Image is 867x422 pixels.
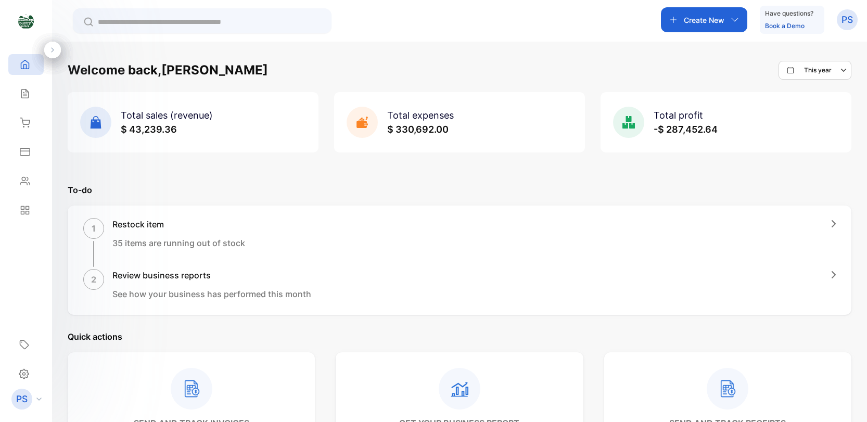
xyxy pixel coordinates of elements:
[92,222,96,235] p: 1
[18,14,34,29] img: logo
[112,237,245,249] p: 35 items are running out of stock
[121,124,177,135] span: $ 43,239.36
[654,110,703,121] span: Total profit
[661,7,747,32] button: Create New
[837,7,858,32] button: PS
[16,392,28,406] p: PS
[654,124,718,135] span: -$ 287,452.64
[121,110,213,121] span: Total sales (revenue)
[841,13,853,27] p: PS
[68,330,851,343] p: Quick actions
[684,15,724,25] p: Create New
[765,8,813,19] p: Have questions?
[91,273,96,286] p: 2
[823,378,867,422] iframe: LiveChat chat widget
[765,22,805,30] a: Book a Demo
[387,124,449,135] span: $ 330,692.00
[804,66,832,75] p: This year
[779,61,851,80] button: This year
[68,61,268,80] h1: Welcome back, [PERSON_NAME]
[68,184,851,196] p: To-do
[387,110,454,121] span: Total expenses
[112,218,245,231] h1: Restock item
[112,288,311,300] p: See how your business has performed this month
[112,269,311,282] h1: Review business reports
